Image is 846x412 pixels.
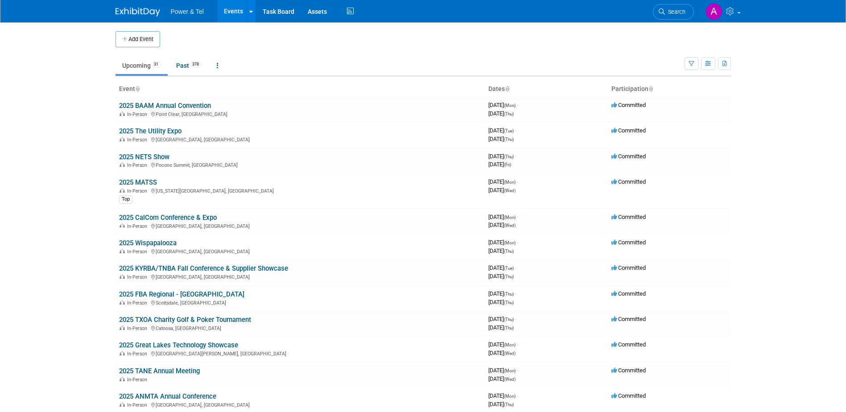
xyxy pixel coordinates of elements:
[504,188,516,193] span: (Wed)
[119,324,481,331] div: Catoosa, [GEOGRAPHIC_DATA]
[515,127,516,134] span: -
[504,266,514,271] span: (Tue)
[504,342,516,347] span: (Mon)
[120,274,125,279] img: In-Person Event
[119,153,169,161] a: 2025 NETS Show
[608,82,731,97] th: Participation
[488,127,516,134] span: [DATE]
[169,57,208,74] a: Past378
[515,316,516,322] span: -
[515,290,516,297] span: -
[171,8,204,15] span: Power & Tel
[488,161,511,168] span: [DATE]
[517,341,518,348] span: -
[653,4,694,20] a: Search
[488,324,514,331] span: [DATE]
[611,239,646,246] span: Committed
[120,351,125,355] img: In-Person Event
[127,300,150,306] span: In-Person
[119,350,481,357] div: [GEOGRAPHIC_DATA][PERSON_NAME], [GEOGRAPHIC_DATA]
[127,137,150,143] span: In-Person
[120,188,125,193] img: In-Person Event
[120,249,125,253] img: In-Person Event
[120,223,125,228] img: In-Person Event
[119,367,200,375] a: 2025 TANE Annual Meeting
[504,249,514,254] span: (Thu)
[504,402,514,407] span: (Thu)
[151,61,161,68] span: 31
[127,377,150,383] span: In-Person
[119,401,481,408] div: [GEOGRAPHIC_DATA], [GEOGRAPHIC_DATA]
[488,110,514,117] span: [DATE]
[611,127,646,134] span: Committed
[119,110,481,117] div: Point Clear, [GEOGRAPHIC_DATA]
[611,153,646,160] span: Committed
[119,136,481,143] div: [GEOGRAPHIC_DATA], [GEOGRAPHIC_DATA]
[488,136,514,142] span: [DATE]
[504,111,514,116] span: (Thu)
[611,264,646,271] span: Committed
[488,239,518,246] span: [DATE]
[504,368,516,373] span: (Mon)
[488,401,514,408] span: [DATE]
[119,247,481,255] div: [GEOGRAPHIC_DATA], [GEOGRAPHIC_DATA]
[488,290,516,297] span: [DATE]
[120,377,125,381] img: In-Person Event
[120,402,125,407] img: In-Person Event
[116,31,160,47] button: Add Event
[120,162,125,167] img: In-Person Event
[488,187,516,194] span: [DATE]
[190,61,202,68] span: 378
[127,325,150,331] span: In-Person
[611,102,646,108] span: Committed
[517,102,518,108] span: -
[127,402,150,408] span: In-Person
[611,178,646,185] span: Committed
[648,85,653,92] a: Sort by Participation Type
[119,195,132,203] div: Top
[119,341,238,349] a: 2025 Great Lakes Technology Showcase
[611,290,646,297] span: Committed
[517,239,518,246] span: -
[488,247,514,254] span: [DATE]
[116,8,160,16] img: ExhibitDay
[611,316,646,322] span: Committed
[116,57,168,74] a: Upcoming31
[488,341,518,348] span: [DATE]
[504,274,514,279] span: (Thu)
[120,137,125,141] img: In-Person Event
[135,85,140,92] a: Sort by Event Name
[120,325,125,330] img: In-Person Event
[488,350,516,356] span: [DATE]
[505,85,509,92] a: Sort by Start Date
[119,178,157,186] a: 2025 MATSS
[488,222,516,228] span: [DATE]
[611,367,646,374] span: Committed
[127,351,150,357] span: In-Person
[515,153,516,160] span: -
[504,317,514,322] span: (Thu)
[488,153,516,160] span: [DATE]
[504,351,516,356] span: (Wed)
[127,162,150,168] span: In-Person
[119,187,481,194] div: [US_STATE][GEOGRAPHIC_DATA], [GEOGRAPHIC_DATA]
[504,137,514,142] span: (Thu)
[119,214,217,222] a: 2025 CalCom Conference & Expo
[504,128,514,133] span: (Tue)
[504,223,516,228] span: (Wed)
[119,273,481,280] div: [GEOGRAPHIC_DATA], [GEOGRAPHIC_DATA]
[488,299,514,305] span: [DATE]
[504,377,516,382] span: (Wed)
[488,214,518,220] span: [DATE]
[504,300,514,305] span: (Thu)
[127,274,150,280] span: In-Person
[517,367,518,374] span: -
[517,392,518,399] span: -
[488,102,518,108] span: [DATE]
[119,299,481,306] div: Scottsdale, [GEOGRAPHIC_DATA]
[119,392,216,400] a: 2025 ANMTA Annual Conference
[488,273,514,280] span: [DATE]
[504,215,516,220] span: (Mon)
[504,162,511,167] span: (Fri)
[504,325,514,330] span: (Thu)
